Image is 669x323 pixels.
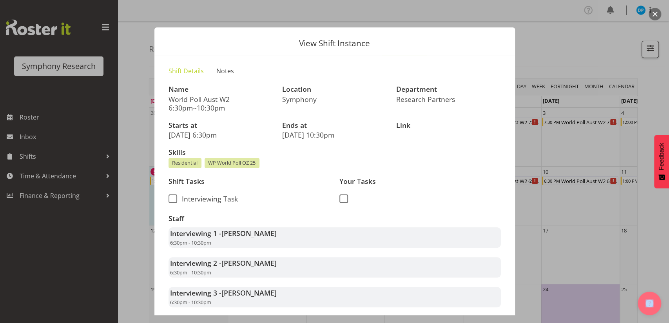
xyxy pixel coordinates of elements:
span: Shift Details [169,66,204,76]
h3: Ends at [282,122,387,129]
strong: Interviewing 2 - [170,258,277,268]
span: 6:30pm - 10:30pm [170,239,211,246]
span: WP World Poll OZ 25 [208,159,256,167]
span: Feedback [658,143,665,170]
p: [DATE] 6:30pm [169,131,273,139]
h3: Staff [169,215,501,223]
p: View Shift Instance [162,39,507,47]
p: Research Partners [396,95,501,103]
h3: Location [282,85,387,93]
span: [PERSON_NAME] [221,229,277,238]
h3: Link [396,122,501,129]
strong: Interviewing 3 - [170,288,277,298]
button: Feedback - Show survey [654,135,669,188]
span: Interviewing Task [177,194,238,203]
span: 6:30pm - 10:30pm [170,269,211,276]
p: [DATE] 10:30pm [282,131,387,139]
h3: Shift Tasks [169,178,330,185]
p: World Poll Aust W2 6:30pm~10:30pm [169,95,273,112]
span: [PERSON_NAME] [221,288,277,298]
span: [PERSON_NAME] [221,258,277,268]
span: 6:30pm - 10:30pm [170,299,211,306]
strong: Interviewing 1 - [170,229,277,238]
img: help-xxl-2.png [645,299,653,307]
p: Symphony [282,95,387,103]
span: Residential [172,159,198,167]
h3: Your Tasks [339,178,501,185]
h3: Name [169,85,273,93]
h3: Skills [169,149,501,156]
h3: Department [396,85,501,93]
span: Notes [216,66,234,76]
h3: Starts at [169,122,273,129]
